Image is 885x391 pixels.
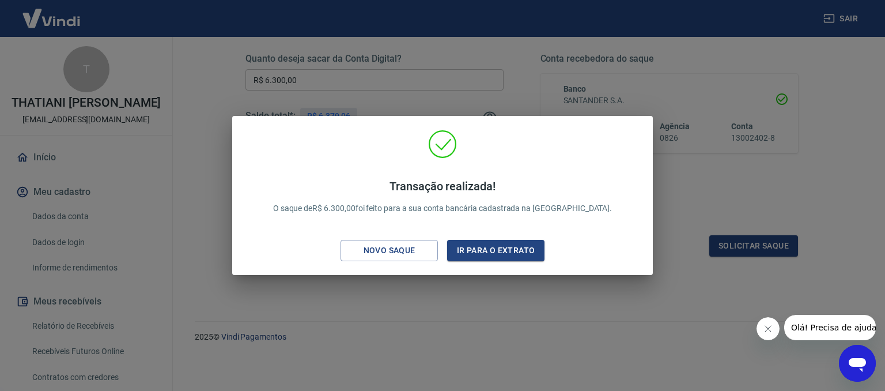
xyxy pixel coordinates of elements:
[273,179,612,215] p: O saque de R$ 6.300,00 foi feito para a sua conta bancária cadastrada na [GEOGRAPHIC_DATA].
[784,315,876,340] iframe: Mensagem da empresa
[350,243,429,258] div: Novo saque
[757,317,780,340] iframe: Fechar mensagem
[447,240,544,261] button: Ir para o extrato
[341,240,438,261] button: Novo saque
[7,8,97,17] span: Olá! Precisa de ajuda?
[839,345,876,382] iframe: Botão para abrir a janela de mensagens
[273,179,612,193] h4: Transação realizada!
